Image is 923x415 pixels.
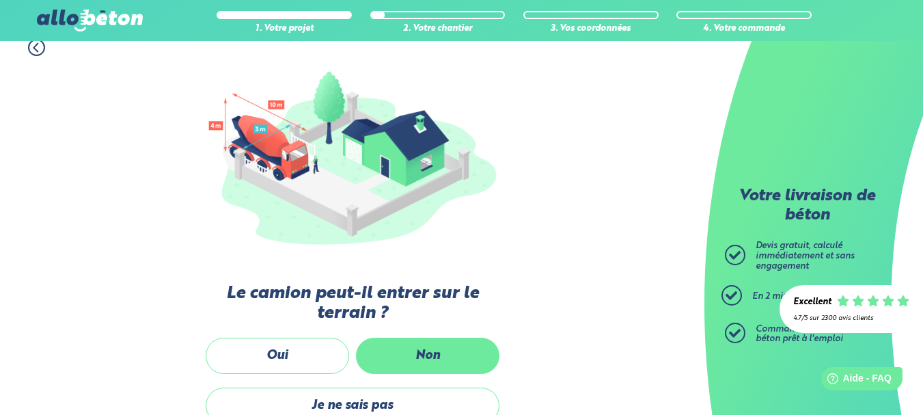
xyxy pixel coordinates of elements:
div: 2. Votre chantier [370,24,506,34]
div: 1. Votre projet [217,24,352,34]
img: allobéton [37,10,142,31]
div: 4. Votre commande [676,24,812,34]
iframe: Help widget launcher [801,362,908,400]
label: Le camion peut-il entrer sur le terrain ? [202,284,503,324]
div: 3. Vos coordonnées [523,24,659,34]
label: Non [356,338,499,374]
label: Oui [206,338,349,374]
